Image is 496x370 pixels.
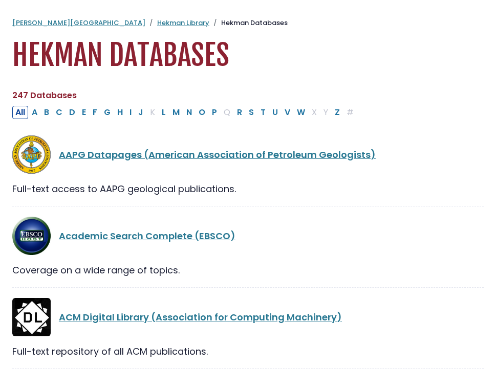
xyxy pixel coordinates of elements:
[29,106,40,119] button: Filter Results A
[101,106,114,119] button: Filter Results G
[12,105,358,118] div: Alpha-list to filter by first letter of database name
[169,106,183,119] button: Filter Results M
[90,106,100,119] button: Filter Results F
[135,106,146,119] button: Filter Results J
[209,18,288,28] li: Hekman Databases
[41,106,52,119] button: Filter Results B
[53,106,66,119] button: Filter Results C
[294,106,308,119] button: Filter Results W
[12,182,484,196] div: Full-text access to AAPG geological publications.
[12,18,484,28] nav: breadcrumb
[12,38,484,73] h1: Hekman Databases
[157,18,209,28] a: Hekman Library
[12,18,145,28] a: [PERSON_NAME][GEOGRAPHIC_DATA]
[12,106,28,119] button: All
[257,106,269,119] button: Filter Results T
[196,106,208,119] button: Filter Results O
[59,311,342,323] a: ACM Digital Library (Association for Computing Machinery)
[282,106,293,119] button: Filter Results V
[66,106,78,119] button: Filter Results D
[59,148,376,161] a: AAPG Datapages (American Association of Petroleum Geologists)
[126,106,135,119] button: Filter Results I
[183,106,195,119] button: Filter Results N
[209,106,220,119] button: Filter Results P
[332,106,343,119] button: Filter Results Z
[269,106,281,119] button: Filter Results U
[234,106,245,119] button: Filter Results R
[12,89,77,101] span: 247 Databases
[59,229,235,242] a: Academic Search Complete (EBSCO)
[159,106,169,119] button: Filter Results L
[114,106,126,119] button: Filter Results H
[246,106,257,119] button: Filter Results S
[12,263,484,277] div: Coverage on a wide range of topics.
[79,106,89,119] button: Filter Results E
[12,344,484,358] div: Full-text repository of all ACM publications.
